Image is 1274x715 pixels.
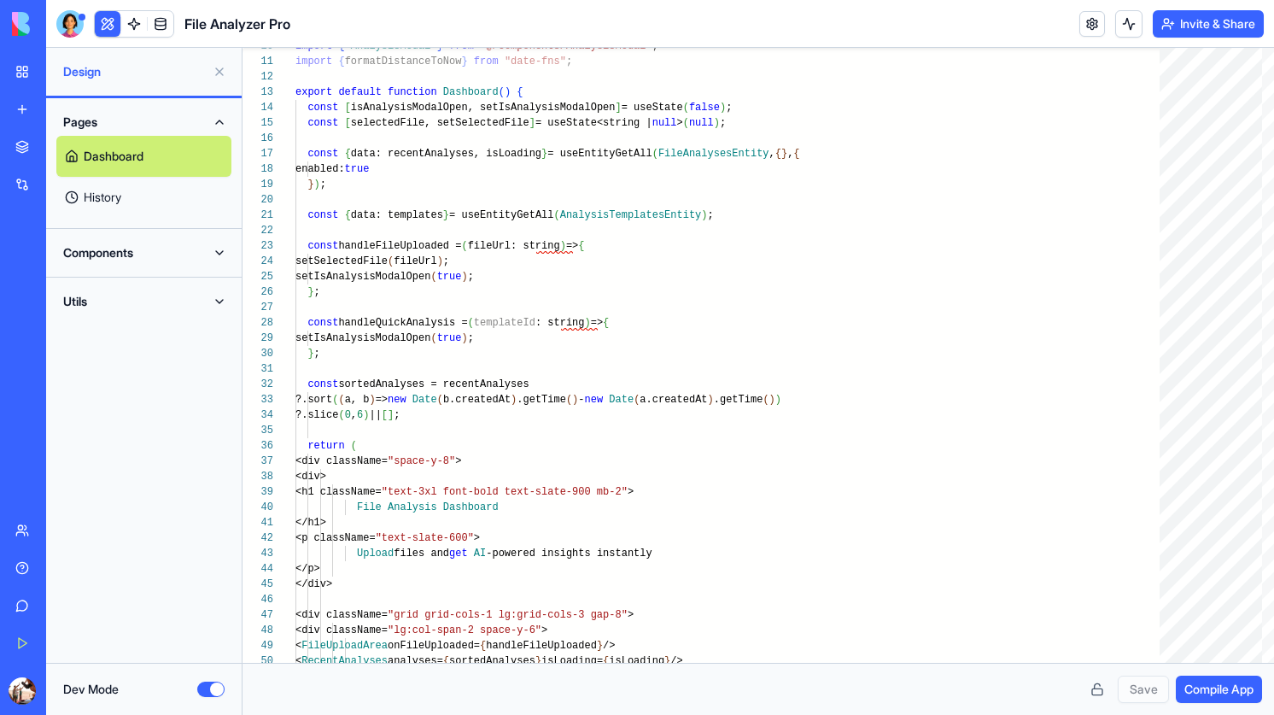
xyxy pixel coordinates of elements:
[388,409,394,421] span: ]
[787,148,793,160] span: ,
[243,54,273,69] div: 11
[363,409,369,421] span: )
[437,271,462,283] span: true
[541,624,547,636] span: >
[9,677,36,705] img: ACg8ocJEKwcsCNjNCdCZWWFB0F6taHOTqkZ9vvEQqxyRW_Sz0dy6Qfft=s96-c
[307,117,338,129] span: const
[345,148,351,160] span: {
[388,655,443,667] span: analyses=
[658,148,769,160] span: FileAnalysesEntity
[243,515,273,530] div: 41
[243,577,273,592] div: 45
[27,181,117,191] div: Shelly • 41m ago
[763,394,768,406] span: (
[81,560,95,573] button: Upload attachment
[108,560,122,573] button: Start recording
[474,548,486,560] span: AI
[295,56,332,67] span: import
[307,240,338,252] span: const
[461,271,467,283] span: )
[628,609,634,621] span: >
[83,9,124,21] h1: Shelly
[560,240,566,252] span: )
[486,548,652,560] span: -powered insights instantly
[56,239,231,267] button: Components
[708,209,714,221] span: ;
[243,315,273,331] div: 28
[307,440,344,452] span: return
[54,560,67,573] button: Gif picker
[615,102,621,114] span: ]
[295,163,345,175] span: enabled:
[338,378,529,390] span: sortedAnalyses = recentAnalyses
[430,271,436,283] span: (
[622,102,683,114] span: = useState
[388,86,437,98] span: function
[243,331,273,346] div: 29
[345,56,462,67] span: formatDistanceToNow
[307,148,338,160] span: const
[474,56,499,67] span: from
[351,148,541,160] span: data: recentAnalyses, isLoading
[295,624,388,636] span: <div className=
[572,394,578,406] span: )
[652,117,677,129] span: null
[243,346,273,361] div: 30
[184,14,290,34] span: File Analyzer Pro
[314,348,320,360] span: ;
[295,517,326,529] span: </h1>
[468,240,560,252] span: fileUrl: string
[468,271,474,283] span: ;
[578,240,584,252] span: {
[769,148,775,160] span: ,
[83,21,205,38] p: Active in the last 15m
[793,148,799,160] span: {
[437,255,443,267] span: )
[376,532,474,544] span: "text-slate-600"
[301,640,388,652] span: FileUploadArea
[14,98,328,215] div: Shelly says…
[775,394,781,406] span: )
[243,438,273,454] div: 36
[332,394,338,406] span: (
[243,254,273,269] div: 24
[320,179,326,190] span: ;
[49,9,76,37] img: Profile image for Shelly
[499,86,505,98] span: (
[535,317,585,329] span: : string
[720,102,726,114] span: )
[267,7,300,39] button: Home
[351,117,529,129] span: selectedFile, setSelectedFile
[517,86,523,98] span: {
[535,655,541,667] span: }
[468,332,474,344] span: ;
[11,7,44,39] button: go back
[369,409,381,421] span: ||
[585,394,604,406] span: new
[388,255,394,267] span: (
[345,163,370,175] span: true
[640,394,707,406] span: a.createdAt
[243,85,273,100] div: 13
[295,394,332,406] span: ?.sort
[443,655,449,667] span: {
[243,377,273,392] div: 32
[769,394,775,406] span: )
[449,655,535,667] span: sortedAnalyses
[63,681,119,698] label: Dev Mode
[243,561,273,577] div: 44
[714,117,720,129] span: )
[338,317,467,329] span: handleQuickAnalysis =
[689,102,720,114] span: false
[26,560,40,573] button: Emoji picker
[443,255,449,267] span: ;
[443,501,499,513] span: Dashboard
[243,208,273,223] div: 21
[295,486,382,498] span: <h1 className=
[603,655,609,667] span: {
[243,423,273,438] div: 35
[443,394,511,406] span: b.createdAt
[243,223,273,238] div: 22
[295,86,332,98] span: export
[338,56,344,67] span: {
